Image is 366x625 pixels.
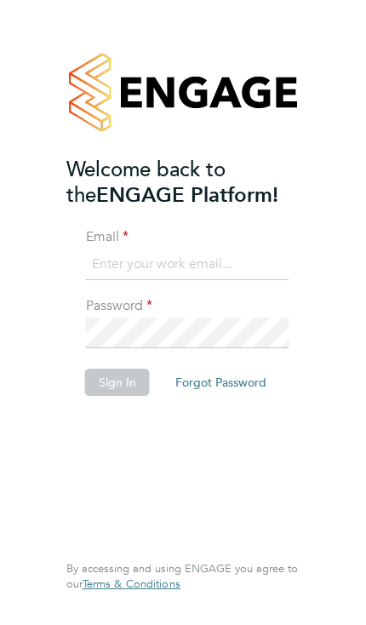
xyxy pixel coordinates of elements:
[162,369,280,396] button: Forgot Password
[83,577,180,591] a: Terms & Conditions
[66,156,226,208] span: Welcome back to the
[86,249,289,280] input: Enter your work email...
[86,297,154,315] label: Password
[85,369,150,396] button: Sign In
[66,561,298,591] span: By accessing and using ENGAGE you agree to our
[66,157,300,208] h2: ENGAGE Platform!
[86,228,154,246] label: Email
